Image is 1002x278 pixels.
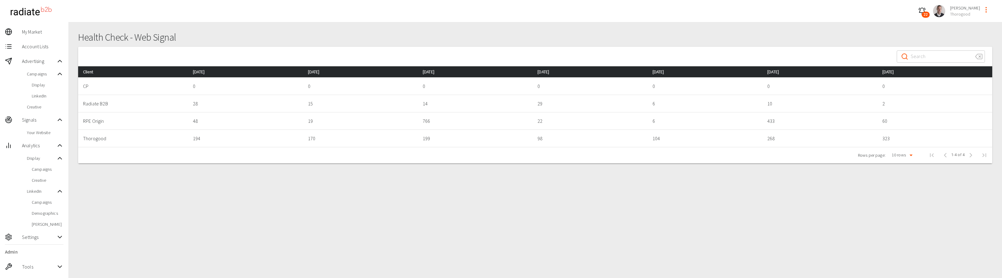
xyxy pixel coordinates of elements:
p: 170 [308,135,413,142]
span: [DATE] [882,68,904,75]
span: Creative [27,104,63,110]
p: 0 [193,82,298,90]
p: 98 [537,135,642,142]
div: [DATE] [537,68,642,75]
p: 19 [308,117,413,125]
span: Campaigns [32,199,63,205]
div: [DATE] [767,68,872,75]
p: 6 [653,117,758,125]
div: Client [83,68,183,75]
button: profile-menu [980,4,992,16]
span: Previous Page [939,149,951,161]
div: [DATE] [193,68,298,75]
svg: Search [901,53,908,60]
span: [DATE] [193,68,214,75]
p: Radiate B2B [83,100,183,107]
span: 22 [922,12,930,18]
p: 0 [882,82,988,90]
span: [DATE] [653,68,674,75]
p: 323 [882,135,988,142]
p: 0 [423,82,528,90]
p: 0 [308,82,413,90]
span: Display [32,82,63,88]
p: 10 [767,100,872,107]
span: My Market [22,28,63,35]
p: 268 [767,135,872,142]
div: [DATE] [882,68,988,75]
span: [DATE] [423,68,444,75]
p: 0 [537,82,642,90]
p: 28 [193,100,298,107]
span: [PERSON_NAME] [950,5,980,11]
div: 10 rows [890,152,907,158]
div: [DATE] [308,68,413,75]
p: 766 [423,117,528,125]
span: Last Page [977,148,992,163]
span: Creative [32,177,63,183]
p: 48 [193,117,298,125]
p: 0 [767,82,872,90]
p: 199 [423,135,528,142]
span: [DATE] [308,68,329,75]
div: [DATE] [423,68,528,75]
h1: Health Check - Web Signal [78,32,992,43]
span: Next Page [965,149,977,161]
p: 14 [423,100,528,107]
button: 22 [916,5,928,17]
p: 194 [193,135,298,142]
span: Your Website [27,130,63,136]
p: 6 [653,100,758,107]
span: Client [83,68,103,75]
span: LinkedIn [27,188,56,194]
p: 104 [653,135,758,142]
p: 0 [653,82,758,90]
span: [DATE] [537,68,559,75]
p: CP [83,82,183,90]
p: 15 [308,100,413,107]
p: Rows per page: [858,152,885,158]
img: radiateb2b_logo_black.png [7,4,55,18]
span: Settings [22,233,56,241]
p: 433 [767,117,872,125]
span: Campaigns [32,166,63,172]
p: 29 [537,100,642,107]
span: Account Lists [22,43,63,50]
input: Search [911,48,970,65]
p: 2 [882,100,988,107]
span: Display [27,155,56,161]
span: First Page [924,148,939,163]
span: 1-4 of 4 [951,152,965,158]
div: 10 rows [888,151,915,159]
span: Advertising [22,57,56,65]
span: Signals [22,116,56,123]
span: Demographics [32,210,63,216]
p: 60 [882,117,988,125]
span: [PERSON_NAME] [32,221,63,227]
span: LinkedIn [32,93,63,99]
span: Tools [22,263,56,270]
div: [DATE] [653,68,758,75]
img: 2521fcbb6526f89d07337a322cb41024 [933,5,945,17]
span: [DATE] [767,68,789,75]
span: Thorogood [950,11,980,17]
span: Campaigns [27,71,56,77]
p: 22 [537,117,642,125]
p: Thorogood [83,135,183,142]
span: Analytics [22,142,56,149]
p: RPE Origin [83,117,183,125]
